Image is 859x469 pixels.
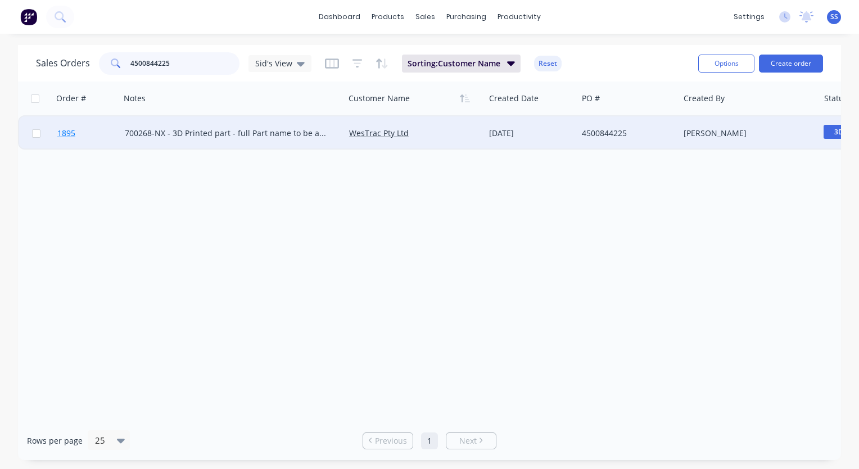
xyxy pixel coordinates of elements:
div: 700268-NX - 3D Printed part - full Part name to be advised when Westrac issue IFC drawing(s) [125,128,329,139]
a: Page 1 is your current page [421,432,438,449]
span: Sid's View [255,57,292,69]
a: dashboard [313,8,366,25]
a: 1895 [57,116,125,150]
ul: Pagination [358,432,501,449]
input: Search... [130,52,240,75]
img: Factory [20,8,37,25]
span: Rows per page [27,435,83,447]
span: Previous [375,435,407,447]
div: sales [410,8,441,25]
button: Options [698,55,754,73]
div: Order # [56,93,86,104]
div: 4500844225 [582,128,670,139]
div: purchasing [441,8,492,25]
h1: Sales Orders [36,58,90,69]
div: productivity [492,8,546,25]
button: Reset [534,56,562,71]
div: products [366,8,410,25]
div: Created By [684,93,725,104]
div: [DATE] [489,128,573,139]
span: Sorting: Customer Name [408,58,500,69]
div: [PERSON_NAME] [684,128,808,139]
a: Previous page [363,435,413,447]
div: Status [824,93,848,104]
div: settings [728,8,770,25]
span: Next [459,435,477,447]
a: WesTrac Pty Ltd [349,128,409,138]
button: Sorting:Customer Name [402,55,521,73]
a: Next page [446,435,496,447]
div: Notes [124,93,146,104]
div: PO # [582,93,600,104]
span: 1895 [57,128,75,139]
span: SS [830,12,838,22]
div: Created Date [489,93,539,104]
div: Customer Name [349,93,410,104]
button: Create order [759,55,823,73]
